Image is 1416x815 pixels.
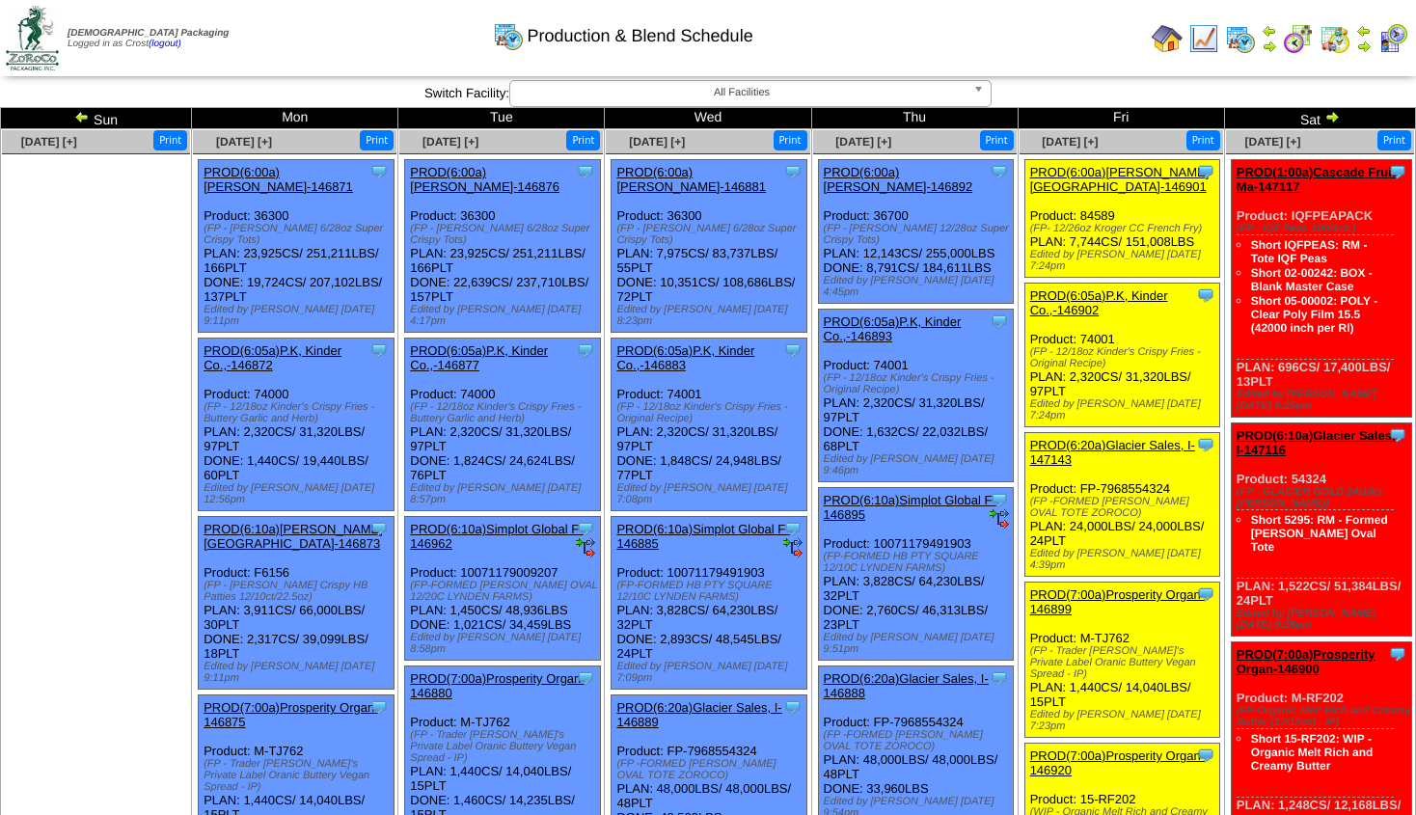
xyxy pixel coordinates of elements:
span: All Facilities [518,81,966,104]
img: calendarcustomer.gif [1377,23,1408,54]
img: arrowleft.gif [1262,23,1277,39]
a: [DATE] [+] [1042,135,1098,149]
a: PROD(6:00a)[PERSON_NAME]-146892 [824,165,973,194]
a: PROD(6:20a)Glacier Sales, I-147143 [1030,438,1195,467]
img: Tooltip [369,519,389,538]
div: (FP-Organic Melt Rich and Creamy Butter (12/13oz) - IP) [1237,705,1411,728]
div: Edited by [PERSON_NAME] [DATE] 9:25pm [1237,389,1411,412]
img: calendarinout.gif [1320,23,1350,54]
a: PROD(7:00a)Prosperity Organ-146920 [1030,748,1205,777]
a: [DATE] [+] [629,135,685,149]
span: Production & Blend Schedule [527,26,752,46]
img: home.gif [1152,23,1183,54]
img: Tooltip [369,697,389,717]
div: Product: 54324 PLAN: 1,522CS / 51,384LBS / 24PLT [1231,423,1411,637]
div: Product: 74001 PLAN: 2,320CS / 31,320LBS / 97PLT DONE: 1,848CS / 24,948LBS / 77PLT [612,339,807,511]
img: arrowright.gif [1324,109,1340,124]
div: (FP - [PERSON_NAME] Crispy HB Patties 12/10ct/22.5oz) [204,580,394,603]
div: Edited by [PERSON_NAME] [DATE] 12:56pm [204,482,394,505]
img: calendarblend.gif [1283,23,1314,54]
button: Print [566,130,600,150]
img: line_graph.gif [1188,23,1219,54]
a: PROD(6:10a)Simplot Global F-146885 [616,522,789,551]
div: (FP -FORMED [PERSON_NAME] OVAL TOTE ZOROCO) [824,729,1014,752]
button: Print [153,130,187,150]
img: Tooltip [369,340,389,360]
a: PROD(7:00a)Prosperity Organ-146900 [1237,647,1375,676]
a: PROD(6:05a)P.K, Kinder Co.,-146883 [616,343,754,372]
div: Product: 74001 PLAN: 2,320CS / 31,320LBS / 97PLT [1024,284,1220,427]
a: Short IQFPEAS: RM - Tote IQF Peas [1251,238,1368,265]
img: arrowleft.gif [74,109,90,124]
div: (FP - 12/18oz Kinder's Crispy Fries - Buttery Garlic and Herb) [410,401,600,424]
div: Product: FP-7968554324 PLAN: 24,000LBS / 24,000LBS / 24PLT [1024,433,1220,577]
a: PROD(7:00a)Prosperity Organ-146899 [1030,587,1205,616]
img: Tooltip [1388,162,1407,181]
a: PROD(6:00a)[PERSON_NAME][GEOGRAPHIC_DATA]-146901 [1030,165,1210,194]
div: Edited by [PERSON_NAME] [DATE] 4:45pm [824,275,1014,298]
a: Short 05-00002: POLY - Clear Poly Film 15.5 (42000 inch per Rl) [1251,294,1377,335]
button: Print [360,130,394,150]
div: (FP - [PERSON_NAME] 6/28oz Super Crispy Tots) [616,223,806,246]
div: Edited by [PERSON_NAME] [DATE] 9:11pm [204,304,394,327]
div: (FP - Trader [PERSON_NAME]'s Private Label Oranic Buttery Vegan Spread - IP) [410,729,600,764]
div: Edited by [PERSON_NAME] [DATE] 9:51pm [824,632,1014,655]
div: (FP - 12/18oz Kinder's Crispy Fries - Original Recipe) [616,401,806,424]
div: Product: 36300 PLAN: 23,925CS / 251,211LBS / 166PLT DONE: 22,639CS / 237,710LBS / 157PLT [405,160,601,333]
div: Product: 74000 PLAN: 2,320CS / 31,320LBS / 97PLT DONE: 1,440CS / 19,440LBS / 60PLT [199,339,395,511]
img: ediSmall.gif [576,538,595,557]
div: Edited by [PERSON_NAME] [DATE] 9:26pm [1237,608,1411,631]
div: (FP - IQF Peas 100/4oz.) [1237,223,1411,234]
img: Tooltip [783,162,803,181]
a: [DATE] [+] [1245,135,1301,149]
img: arrowright.gif [1262,39,1277,54]
div: Product: 36700 PLAN: 12,143CS / 255,000LBS DONE: 8,791CS / 184,611LBS [818,160,1014,304]
div: Edited by [PERSON_NAME] [DATE] 7:08pm [616,482,806,505]
div: (FP -FORMED [PERSON_NAME] OVAL TOTE ZOROCO) [616,758,806,781]
img: Tooltip [1196,584,1215,604]
div: (FP - [PERSON_NAME] 6/28oz Super Crispy Tots) [204,223,394,246]
div: (FP - 12/18oz Kinder's Crispy Fries - Original Recipe) [824,372,1014,395]
img: ediSmall.gif [990,509,1009,529]
td: Thu [811,108,1018,129]
img: Tooltip [576,340,595,360]
a: PROD(6:00a)[PERSON_NAME]-146871 [204,165,353,194]
a: PROD(6:05a)P.K, Kinder Co.,-146877 [410,343,548,372]
a: PROD(6:10a)Simplot Global F-146962 [410,522,583,551]
img: Tooltip [990,312,1009,331]
img: Tooltip [576,162,595,181]
div: Product: 10071179491903 PLAN: 3,828CS / 64,230LBS / 32PLT DONE: 2,893CS / 48,545LBS / 24PLT [612,517,807,690]
td: Fri [1018,108,1224,129]
a: PROD(6:10a)Glacier Sales, I-147116 [1237,428,1396,457]
div: Edited by [PERSON_NAME] [DATE] 9:11pm [204,661,394,684]
a: PROD(6:05a)P.K, Kinder Co.,-146902 [1030,288,1168,317]
a: PROD(6:05a)P.K, Kinder Co.,-146872 [204,343,341,372]
div: Product: 10071179491903 PLAN: 3,828CS / 64,230LBS / 32PLT DONE: 2,760CS / 46,313LBS / 23PLT [818,488,1014,661]
a: [DATE] [+] [422,135,478,149]
a: PROD(6:10a)[PERSON_NAME][GEOGRAPHIC_DATA]-146873 [204,522,383,551]
span: Logged in as Crost [68,28,229,49]
a: [DATE] [+] [21,135,77,149]
img: Tooltip [576,519,595,538]
a: [DATE] [+] [216,135,272,149]
div: Product: 84589 PLAN: 7,744CS / 151,008LBS [1024,160,1220,278]
button: Print [1377,130,1411,150]
img: Tooltip [783,697,803,717]
div: (FP - Trader [PERSON_NAME]'s Private Label Oranic Buttery Vegan Spread - IP) [204,758,394,793]
div: Product: 10071179009207 PLAN: 1,450CS / 48,936LBS DONE: 1,021CS / 34,459LBS [405,517,601,661]
div: Product: IQFPEAPACK PLAN: 696CS / 17,400LBS / 13PLT [1231,160,1411,418]
td: Mon [192,108,398,129]
img: Tooltip [990,668,1009,688]
a: PROD(6:20a)Glacier Sales, I-146889 [616,700,781,729]
td: Sun [1,108,192,129]
div: (FP-FORMED HB PTY SQUARE 12/10C LYNDEN FARMS) [616,580,806,603]
td: Sat [1224,108,1415,129]
img: zoroco-logo-small.webp [6,6,59,70]
div: Product: 36300 PLAN: 23,925CS / 251,211LBS / 166PLT DONE: 19,724CS / 207,102LBS / 137PLT [199,160,395,333]
button: Print [774,130,807,150]
div: Product: 36300 PLAN: 7,975CS / 83,737LBS / 55PLT DONE: 10,351CS / 108,686LBS / 72PLT [612,160,807,333]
